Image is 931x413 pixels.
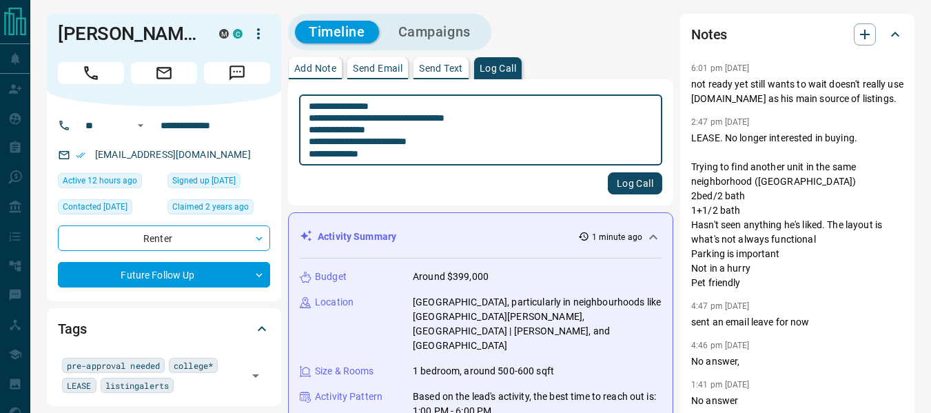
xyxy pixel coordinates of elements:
p: Around $399,000 [413,270,489,284]
p: Send Text [419,63,463,73]
a: [EMAIL_ADDRESS][DOMAIN_NAME] [95,149,251,160]
p: Log Call [480,63,516,73]
p: 6:01 pm [DATE] [691,63,750,73]
p: Budget [315,270,347,284]
div: Wed Aug 13 2025 [58,173,161,192]
p: 4:46 pm [DATE] [691,341,750,350]
div: Notes [691,18,903,51]
svg: Email Verified [76,150,85,160]
p: No answer, [691,354,903,369]
div: Mon Jun 30 2025 [58,199,161,219]
div: condos.ca [233,29,243,39]
p: Send Email [353,63,402,73]
span: LEASE [67,379,92,392]
span: Claimed 2 years ago [172,200,249,214]
p: Add Note [294,63,336,73]
span: Message [204,62,270,84]
p: sent an email leave for now [691,315,903,330]
p: 1 minute ago [592,231,642,243]
p: 1:41 pm [DATE] [691,380,750,390]
p: No answer [691,394,903,408]
div: Future Follow Up [58,262,270,288]
h1: [PERSON_NAME] [58,23,198,45]
div: Activity Summary1 minute ago [300,224,662,250]
p: 2:47 pm [DATE] [691,117,750,127]
span: Email [131,62,197,84]
p: 1 bedroom, around 500-600 sqft [413,364,554,379]
button: Open [246,366,265,385]
button: Log Call [608,172,662,194]
p: Activity Pattern [315,390,382,404]
div: Tags [58,312,270,345]
span: Active 12 hours ago [63,174,137,188]
p: Location [315,295,354,310]
div: mrloft.ca [219,29,229,39]
span: listingalerts [105,379,169,392]
span: Contacted [DATE] [63,200,127,214]
span: college* [174,359,213,372]
span: Signed up [DATE] [172,174,236,188]
p: LEASE. No longer interested in buying. Trying to find another unit in the same neighborhood ([GEO... [691,131,903,290]
div: Fri Aug 19 2022 [167,173,270,192]
p: [GEOGRAPHIC_DATA], particularly in neighbourhoods like [GEOGRAPHIC_DATA][PERSON_NAME], [GEOGRAPHI... [413,295,662,353]
div: Mon Oct 03 2022 [167,199,270,219]
p: not ready yet still wants to wait doesn't really use [DOMAIN_NAME] as his main source of listings. [691,77,903,106]
div: Renter [58,225,270,251]
p: Activity Summary [318,230,396,244]
button: Timeline [295,21,379,43]
button: Campaigns [385,21,484,43]
p: Size & Rooms [315,364,374,379]
h2: Tags [58,318,86,340]
h2: Notes [691,23,727,46]
span: pre-approval needed [67,359,160,372]
button: Open [132,117,149,134]
span: Call [58,62,124,84]
p: 4:47 pm [DATE] [691,301,750,311]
